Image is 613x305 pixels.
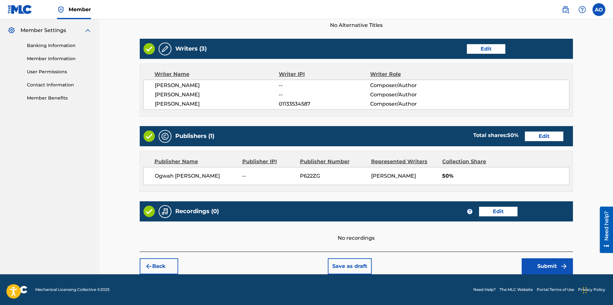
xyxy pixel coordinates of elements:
[154,70,279,78] div: Writer Name
[155,91,279,99] span: [PERSON_NAME]
[328,258,372,274] button: Save as draft
[370,100,453,108] span: Composer/Author
[562,6,569,13] img: search
[27,68,92,75] a: User Permissions
[507,132,518,138] span: 50 %
[144,206,155,217] img: Valid
[140,221,573,242] div: No recordings
[522,258,573,274] button: Submit
[473,132,518,139] div: Total shares:
[175,208,219,215] h5: Recordings (0)
[8,286,28,293] img: logo
[371,173,416,179] span: [PERSON_NAME]
[559,3,572,16] a: Public Search
[581,274,613,305] iframe: Chat Widget
[242,172,295,180] span: --
[371,158,437,165] div: Represented Writers
[279,91,370,99] span: --
[161,45,169,53] img: Writers
[370,82,453,89] span: Composer/Author
[300,172,366,180] span: P622ZG
[300,158,366,165] div: Publisher Number
[84,27,92,34] img: expand
[27,55,92,62] a: Member Information
[27,95,92,101] a: Member Benefits
[8,5,32,14] img: MLC Logo
[140,21,573,29] span: No Alternative Titles
[21,27,66,34] span: Member Settings
[144,43,155,54] img: Valid
[442,172,569,180] span: 50%
[155,100,279,108] span: [PERSON_NAME]
[155,82,279,89] span: [PERSON_NAME]
[35,287,110,293] span: Mechanical Licensing Collective © 2025
[145,262,153,270] img: 7ee5dd4eb1f8a8e3ef2f.svg
[27,42,92,49] a: Banking Information
[578,287,605,293] a: Privacy Policy
[537,287,574,293] a: Portal Terms of Use
[473,287,496,293] a: Need Help?
[279,82,370,89] span: --
[8,27,15,34] img: Member Settings
[144,131,155,142] img: Valid
[161,208,169,215] img: Recordings
[154,158,237,165] div: Publisher Name
[27,82,92,88] a: Contact Information
[479,207,518,216] button: Edit
[242,158,295,165] div: Publisher IPI
[467,44,505,54] button: Edit
[576,3,589,16] div: Help
[595,207,613,253] iframe: Resource Center
[592,3,605,16] div: User Menu
[442,158,504,165] div: Collection Share
[57,6,65,13] img: Top Rightsholder
[370,91,453,99] span: Composer/Author
[279,70,370,78] div: Writer IPI
[175,45,207,52] h5: Writers (3)
[370,70,453,78] div: Writer Role
[69,6,91,13] span: Member
[175,132,214,140] h5: Publishers (1)
[7,4,16,34] div: Need help?
[525,132,563,141] button: Edit
[500,287,533,293] a: The MLC Website
[161,132,169,140] img: Publishers
[583,281,587,300] div: Drag
[279,100,370,108] span: 01133534587
[467,209,472,214] span: ?
[140,258,178,274] button: Back
[155,172,238,180] span: Ogwah [PERSON_NAME]
[578,6,586,13] img: help
[560,262,568,270] img: f7272a7cc735f4ea7f67.svg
